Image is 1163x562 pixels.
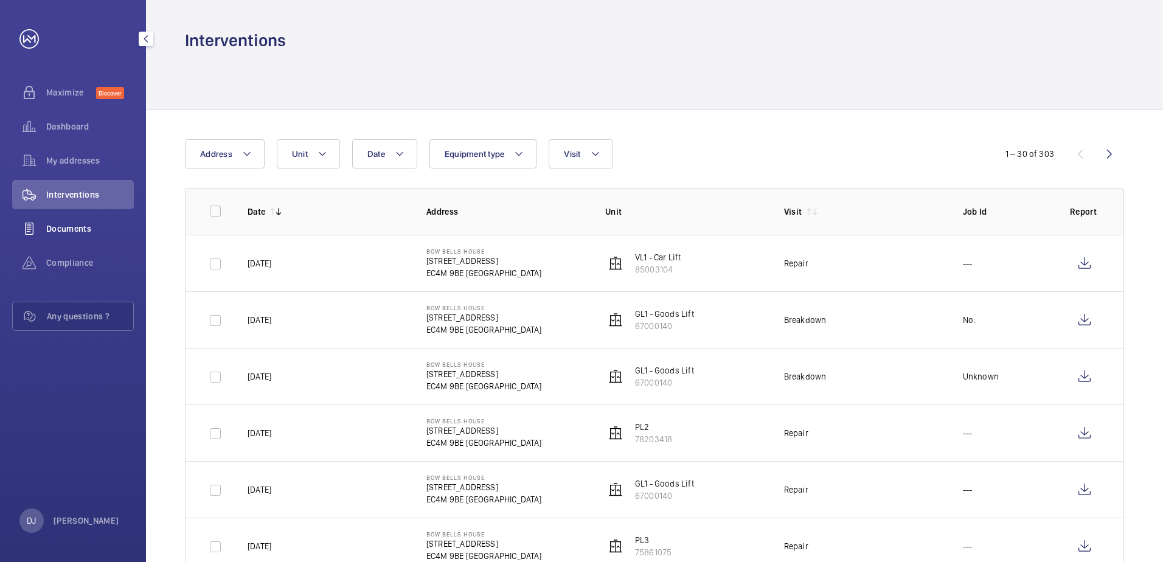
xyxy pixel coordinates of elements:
p: [STREET_ADDRESS] [426,538,542,550]
p: --- [963,257,973,269]
img: elevator.svg [608,256,623,271]
p: [DATE] [248,427,271,439]
span: Discover [96,87,124,99]
p: 67000140 [635,376,694,389]
p: [DATE] [248,540,271,552]
div: Breakdown [784,370,827,383]
p: Bow Bells House [426,248,542,255]
span: Compliance [46,257,134,269]
p: --- [963,540,973,552]
p: Bow Bells House [426,474,542,481]
p: 75861075 [635,546,672,558]
p: 78203418 [635,433,672,445]
span: Documents [46,223,134,235]
p: Bow Bells House [426,304,542,311]
span: Maximize [46,86,96,99]
p: [DATE] [248,370,271,383]
p: EC4M 9BE [GEOGRAPHIC_DATA] [426,267,542,279]
p: VL1 - Car Lift [635,251,681,263]
img: elevator.svg [608,482,623,497]
p: EC4M 9BE [GEOGRAPHIC_DATA] [426,380,542,392]
p: Job Id [963,206,1050,218]
p: DJ [27,515,36,527]
p: EC4M 9BE [GEOGRAPHIC_DATA] [426,437,542,449]
button: Equipment type [429,139,537,168]
p: Date [248,206,265,218]
p: [PERSON_NAME] [54,515,119,527]
p: PL2 [635,421,672,433]
span: Unit [292,149,308,159]
div: Repair [784,427,808,439]
p: Address [426,206,586,218]
span: Date [367,149,385,159]
button: Unit [277,139,340,168]
span: My addresses [46,154,134,167]
p: 85003104 [635,263,681,276]
p: GL1 - Goods Lift [635,477,694,490]
p: EC4M 9BE [GEOGRAPHIC_DATA] [426,493,542,505]
p: Bow Bells House [426,417,542,425]
p: Visit [784,206,802,218]
p: [DATE] [248,484,271,496]
span: Any questions ? [47,310,133,322]
div: Repair [784,540,808,552]
p: [DATE] [248,257,271,269]
p: Bow Bells House [426,361,542,368]
img: elevator.svg [608,369,623,384]
p: [STREET_ADDRESS] [426,311,542,324]
p: [STREET_ADDRESS] [426,425,542,437]
img: elevator.svg [608,313,623,327]
button: Address [185,139,265,168]
h1: Interventions [185,29,286,52]
p: 67000140 [635,320,694,332]
button: Date [352,139,417,168]
p: EC4M 9BE [GEOGRAPHIC_DATA] [426,324,542,336]
div: 1 – 30 of 303 [1005,148,1054,160]
span: Dashboard [46,120,134,133]
p: [STREET_ADDRESS] [426,481,542,493]
img: elevator.svg [608,426,623,440]
p: [DATE] [248,314,271,326]
p: Bow Bells House [426,530,542,538]
img: elevator.svg [608,539,623,553]
span: Equipment type [445,149,505,159]
span: Address [200,149,232,159]
p: --- [963,484,973,496]
p: EC4M 9BE [GEOGRAPHIC_DATA] [426,550,542,562]
p: [STREET_ADDRESS] [426,368,542,380]
p: [STREET_ADDRESS] [426,255,542,267]
p: Unit [605,206,765,218]
button: Visit [549,139,613,168]
div: Breakdown [784,314,827,326]
p: Report [1070,206,1099,218]
p: --- [963,427,973,439]
p: GL1 - Goods Lift [635,308,694,320]
p: 67000140 [635,490,694,502]
p: Unknown [963,370,999,383]
div: Repair [784,257,808,269]
span: Interventions [46,189,134,201]
div: Repair [784,484,808,496]
p: No. [963,314,976,326]
span: Visit [564,149,580,159]
p: PL3 [635,534,672,546]
p: GL1 - Goods Lift [635,364,694,376]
